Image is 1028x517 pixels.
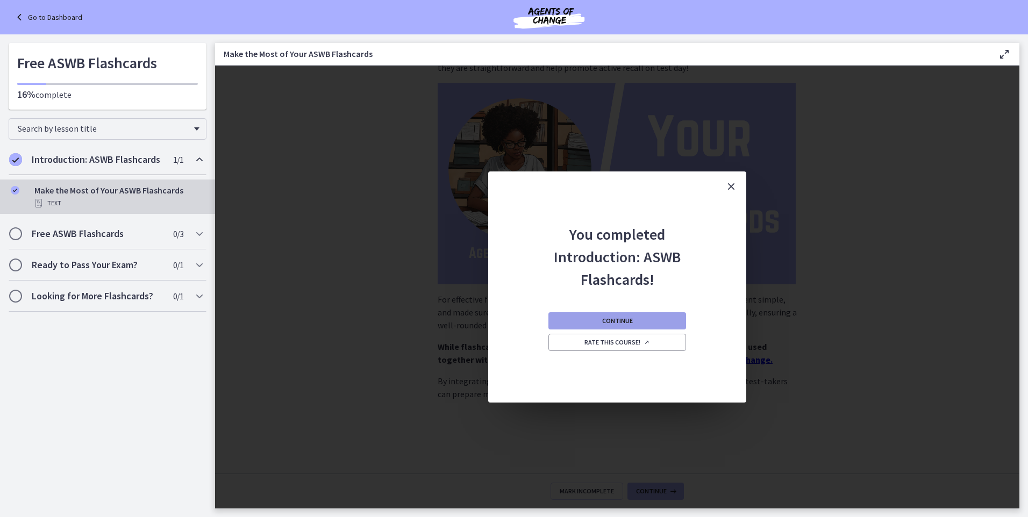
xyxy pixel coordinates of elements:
h2: Looking for More Flashcards? [32,290,163,303]
span: 0 / 1 [173,290,183,303]
h2: Ready to Pass Your Exam? [32,258,163,271]
p: complete [17,88,198,101]
span: Continue [602,317,633,325]
i: Opens in a new window [644,339,650,346]
h2: You completed Introduction: ASWB Flashcards! [546,202,688,291]
button: Continue [548,312,686,329]
div: Search by lesson title [9,118,206,140]
h2: Introduction: ASWB Flashcards [32,153,163,166]
h3: Make the Most of Your ASWB Flashcards [224,47,981,60]
button: Close [716,171,746,202]
h1: Free ASWB Flashcards [17,52,198,74]
div: Make the Most of Your ASWB Flashcards [34,184,202,210]
div: Text [34,197,202,210]
i: Completed [11,186,19,195]
span: 0 / 3 [173,227,183,240]
span: Search by lesson title [18,123,189,134]
a: Rate this course! Opens in a new window [548,334,686,351]
span: 1 / 1 [173,153,183,166]
span: 0 / 1 [173,258,183,271]
span: 16% [17,88,35,100]
i: Completed [9,153,22,166]
span: Rate this course! [584,338,650,347]
img: Agents of Change [484,4,613,30]
a: Go to Dashboard [13,11,82,24]
h2: Free ASWB Flashcards [32,227,163,240]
